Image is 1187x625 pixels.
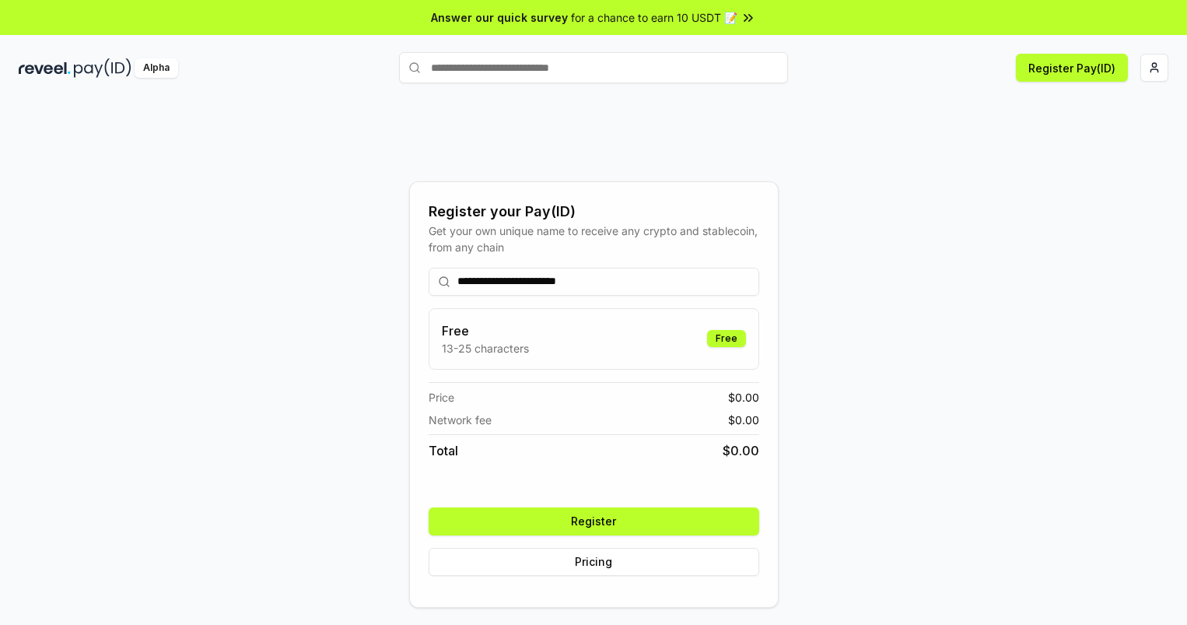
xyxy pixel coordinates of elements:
[431,9,568,26] span: Answer our quick survey
[429,389,454,406] span: Price
[74,58,131,78] img: pay_id
[728,389,759,406] span: $ 0.00
[429,412,492,428] span: Network fee
[723,441,759,460] span: $ 0.00
[707,330,746,347] div: Free
[571,9,737,26] span: for a chance to earn 10 USDT 📝
[429,441,458,460] span: Total
[442,321,529,340] h3: Free
[429,201,759,223] div: Register your Pay(ID)
[429,507,759,535] button: Register
[429,548,759,576] button: Pricing
[19,58,71,78] img: reveel_dark
[429,223,759,255] div: Get your own unique name to receive any crypto and stablecoin, from any chain
[442,340,529,356] p: 13-25 characters
[1016,54,1128,82] button: Register Pay(ID)
[135,58,178,78] div: Alpha
[728,412,759,428] span: $ 0.00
